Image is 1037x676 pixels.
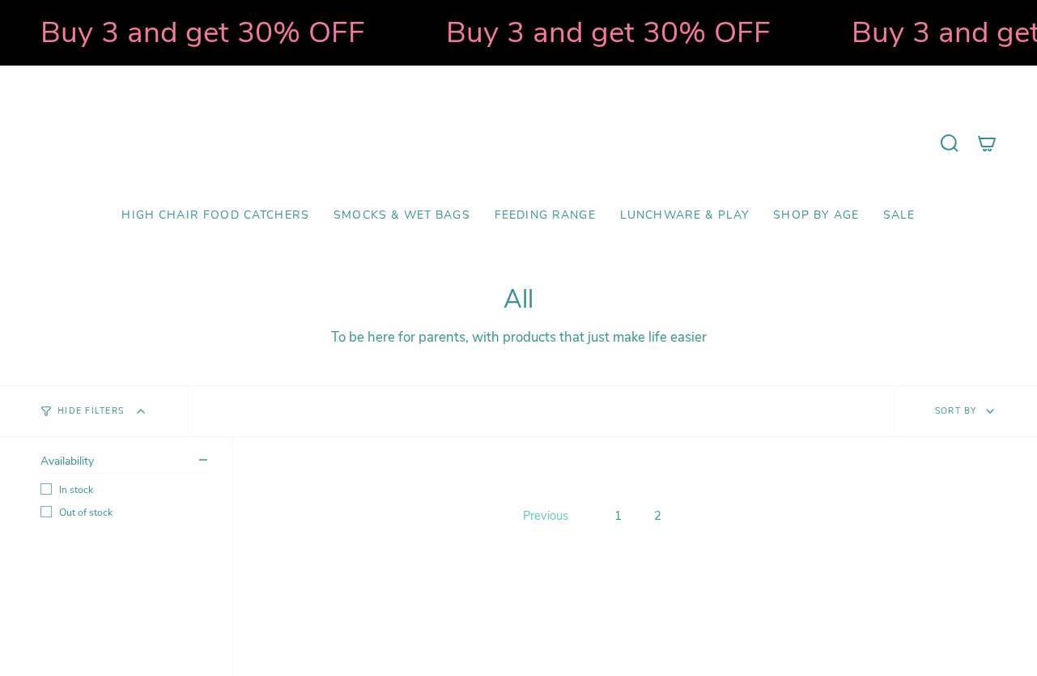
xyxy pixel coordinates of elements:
span: To be here for parents, with products that just make life easier [331,328,707,347]
span: Shop by Age [773,209,859,223]
a: Mumma’s Little Helpers [379,90,658,197]
span: High Chair Food Catchers [121,209,309,223]
span: Sort by [935,405,977,417]
span: Previous [523,508,568,524]
a: High Chair Food Catchers [109,197,321,235]
a: Smocks & Wet Bags [321,197,482,235]
span: Feeding Range [495,209,596,223]
span: Hide Filters [57,407,124,416]
a: Lunchware & Play [608,197,761,235]
span: Availability [40,453,94,469]
a: 1 [608,504,628,527]
span: Lunchware & Play [620,209,749,223]
span: SALE [883,209,916,223]
a: Feeding Range [482,197,608,235]
a: Shop by Age [761,197,871,235]
button: Sort by [894,386,1037,436]
a: Previous [519,504,572,528]
strong: Buy 3 and get 30% OFF [37,12,362,53]
label: Out of stock [40,506,207,519]
strong: Buy 3 and get 30% OFF [443,12,767,53]
label: In stock [40,483,207,496]
span: Smocks & Wet Bags [334,209,470,223]
summary: Availability [40,453,207,474]
a: SALE [871,197,928,235]
h1: All [40,285,997,315]
a: 2 [648,504,668,527]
